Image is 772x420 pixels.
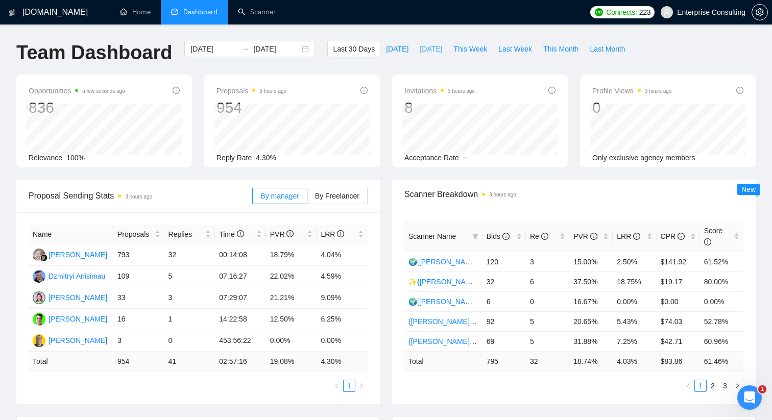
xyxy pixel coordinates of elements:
[752,8,767,16] span: setting
[752,4,768,20] button: setting
[606,7,637,18] span: Connects:
[590,233,597,240] span: info-circle
[286,230,294,237] span: info-circle
[408,298,567,306] a: 🌍[[PERSON_NAME]] Cross-platform Mobile WW
[645,88,672,94] time: 3 hours ago
[530,232,548,240] span: Re
[663,9,670,16] span: user
[343,380,355,392] li: 1
[168,229,204,240] span: Replies
[734,383,740,389] span: right
[29,154,62,162] span: Relevance
[33,336,107,344] a: AS[PERSON_NAME]
[33,334,45,347] img: AS
[595,8,603,16] img: upwork-logo.png
[700,291,743,311] td: 0.00%
[355,380,368,392] button: right
[216,98,286,117] div: 954
[266,287,317,309] td: 21.21%
[584,41,631,57] button: Last Month
[333,43,375,55] span: Last 30 Days
[215,330,266,352] td: 453:56:22
[317,266,368,287] td: 4.59%
[569,331,613,351] td: 31.88%
[700,271,743,291] td: 80.00%
[487,232,510,240] span: Bids
[472,233,478,239] span: filter
[731,380,743,392] button: right
[266,244,317,266] td: 18.79%
[613,252,656,271] td: 2.50%
[502,233,510,240] span: info-circle
[256,154,276,162] span: 4.30%
[463,154,468,162] span: --
[380,41,414,57] button: [DATE]
[498,43,532,55] span: Last Week
[613,291,656,311] td: 0.00%
[489,192,516,197] time: 3 hours ago
[241,45,249,53] span: swap-right
[694,380,707,392] li: 1
[164,225,215,244] th: Replies
[493,41,538,57] button: Last Week
[707,380,718,391] a: 2
[700,351,743,371] td: 61.46 %
[448,88,475,94] time: 3 hours ago
[661,232,685,240] span: CPR
[404,98,475,117] div: 8
[29,189,252,202] span: Proposal Sending Stats
[704,227,723,246] span: Score
[29,98,125,117] div: 836
[408,232,456,240] span: Scanner Name
[700,311,743,331] td: 52.78%
[321,230,344,238] span: LRR
[719,380,731,391] a: 3
[125,194,152,200] time: 3 hours ago
[29,85,125,97] span: Opportunities
[695,380,706,391] a: 1
[266,266,317,287] td: 22.02%
[482,311,526,331] td: 92
[682,380,694,392] li: Previous Page
[590,43,625,55] span: Last Month
[164,309,215,330] td: 1
[113,287,164,309] td: 33
[470,229,480,244] span: filter
[315,192,359,200] span: By Freelancer
[241,45,249,53] span: to
[482,252,526,271] td: 120
[682,380,694,392] button: left
[752,8,768,16] a: setting
[113,225,164,244] th: Proposals
[526,291,569,311] td: 0
[707,380,719,392] li: 2
[33,271,105,280] a: DDzmitryi Anisimau
[736,87,743,94] span: info-circle
[33,313,45,326] img: IS
[758,385,766,393] span: 1
[216,154,252,162] span: Reply Rate
[33,270,45,283] img: D
[741,185,756,193] span: New
[704,238,711,245] span: info-circle
[16,41,172,65] h1: Team Dashboard
[386,43,408,55] span: [DATE]
[592,98,672,117] div: 0
[685,383,691,389] span: left
[678,233,685,240] span: info-circle
[215,287,266,309] td: 07:29:07
[543,43,578,55] span: This Month
[117,229,153,240] span: Proposals
[49,249,107,260] div: [PERSON_NAME]
[164,244,215,266] td: 32
[29,352,113,372] td: Total
[408,278,531,286] a: ✨{[PERSON_NAME]}Blockchain WW
[526,252,569,271] td: 3
[344,380,355,391] a: 1
[171,8,178,15] span: dashboard
[164,330,215,352] td: 0
[327,41,380,57] button: Last 30 Days
[482,291,526,311] td: 6
[657,291,700,311] td: $0.00
[657,311,700,331] td: $74.03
